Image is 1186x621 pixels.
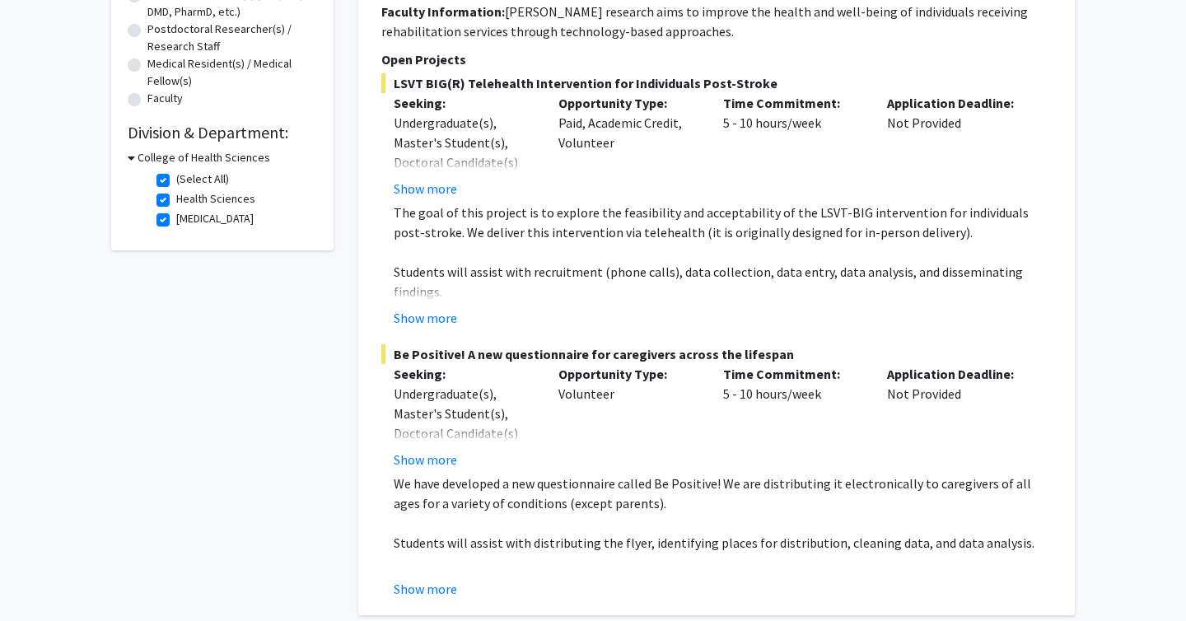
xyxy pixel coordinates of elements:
[394,308,457,328] button: Show more
[711,364,875,469] div: 5 - 10 hours/week
[176,170,229,188] label: (Select All)
[394,384,534,542] div: Undergraduate(s), Master's Student(s), Doctoral Candidate(s) (PhD, MD, DMD, PharmD, etc.), Postdo...
[394,364,534,384] p: Seeking:
[381,3,1028,40] fg-read-more: [PERSON_NAME] research aims to improve the health and well-being of individuals receiving rehabil...
[147,21,317,55] label: Postdoctoral Researcher(s) / Research Staff
[546,364,711,469] div: Volunteer
[147,90,183,107] label: Faculty
[394,474,1052,513] p: We have developed a new questionnaire called Be Positive! We are distributing it electronically t...
[176,190,255,208] label: Health Sciences
[394,179,457,198] button: Show more
[875,93,1039,198] div: Not Provided
[394,93,534,113] p: Seeking:
[558,364,698,384] p: Opportunity Type:
[12,547,70,609] iframe: Chat
[887,93,1027,113] p: Application Deadline:
[394,113,534,271] div: Undergraduate(s), Master's Student(s), Doctoral Candidate(s) (PhD, MD, DMD, PharmD, etc.), Postdo...
[381,73,1052,93] span: LSVT BIG(R) Telehealth Intervention for Individuals Post-Stroke
[546,93,711,198] div: Paid, Academic Credit, Volunteer
[381,49,1052,69] p: Open Projects
[711,93,875,198] div: 5 - 10 hours/week
[176,210,254,227] label: [MEDICAL_DATA]
[381,3,505,20] b: Faculty Information:
[723,364,863,384] p: Time Commitment:
[394,533,1052,553] p: Students will assist with distributing the flyer, identifying places for distribution, cleaning d...
[138,149,270,166] h3: College of Health Sciences
[723,93,863,113] p: Time Commitment:
[394,262,1052,301] p: Students will assist with recruitment (phone calls), data collection, data entry, data analysis, ...
[394,203,1052,242] p: The goal of this project is to explore the feasibility and acceptability of the LSVT-BIG interven...
[147,55,317,90] label: Medical Resident(s) / Medical Fellow(s)
[887,364,1027,384] p: Application Deadline:
[394,579,457,599] button: Show more
[558,93,698,113] p: Opportunity Type:
[381,344,1052,364] span: Be Positive! A new questionnaire for caregivers across the lifespan
[394,450,457,469] button: Show more
[128,123,317,142] h2: Division & Department:
[875,364,1039,469] div: Not Provided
